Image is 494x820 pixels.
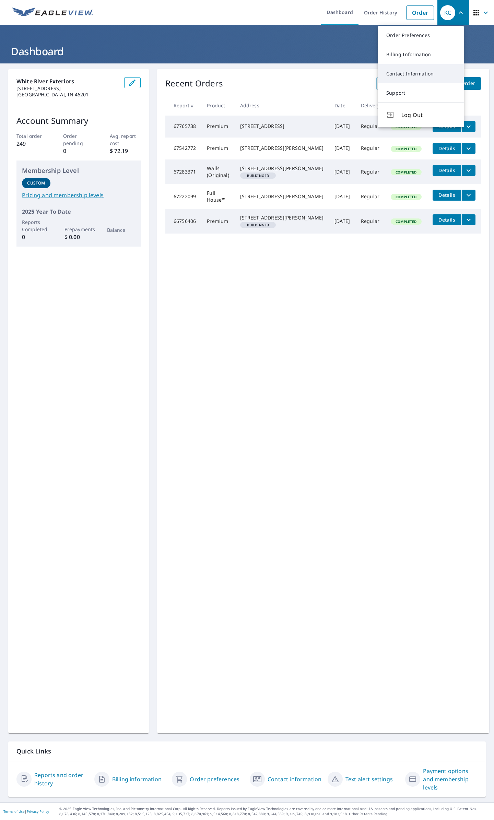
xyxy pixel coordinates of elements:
button: detailsBtn-67283371 [433,165,461,176]
p: $ 72.19 [110,147,141,155]
a: Billing information [112,775,162,783]
span: Completed [391,170,421,175]
a: Billing Information [378,45,464,64]
button: detailsBtn-66756406 [433,214,461,225]
a: Privacy Policy [27,809,49,814]
th: Report # [165,95,201,116]
p: 0 [22,233,50,241]
td: Premium [201,116,235,138]
a: Contact information [268,775,321,783]
p: [STREET_ADDRESS] [16,85,119,92]
p: Recent Orders [165,77,223,90]
td: Regular [355,159,385,184]
a: Pricing and membership levels [22,191,135,199]
td: Premium [201,209,235,234]
span: Details [437,167,457,174]
span: Completed [391,219,421,224]
p: Prepayments [64,226,93,233]
p: Avg. report cost [110,132,141,147]
h1: Dashboard [8,44,486,58]
div: [STREET_ADDRESS][PERSON_NAME] [240,165,324,172]
p: 0 [63,147,94,155]
p: Membership Level [22,166,135,175]
th: Address [235,95,329,116]
span: Completed [391,194,421,199]
div: [STREET_ADDRESS][PERSON_NAME] [240,145,324,152]
div: [STREET_ADDRESS] [240,123,324,130]
div: KC [440,5,455,20]
a: Terms of Use [3,809,25,814]
a: Support [378,83,464,103]
p: 2025 Year To Date [22,207,135,216]
a: Order [406,5,434,20]
th: Date [329,95,355,116]
td: 67765738 [165,116,201,138]
th: Product [201,95,235,116]
p: $ 0.00 [64,233,93,241]
button: detailsBtn-67542772 [433,143,461,154]
span: Details [437,192,457,198]
td: Regular [355,138,385,159]
span: Completed [391,146,421,151]
span: Log Out [401,111,456,119]
p: Total order [16,132,48,140]
td: [DATE] [329,209,355,234]
div: [STREET_ADDRESS][PERSON_NAME] [240,193,324,200]
p: Quick Links [16,747,478,756]
em: Building ID [247,174,269,177]
td: 67542772 [165,138,201,159]
td: 67222099 [165,184,201,209]
td: [DATE] [329,116,355,138]
a: Payment options and membership levels [423,767,478,792]
p: Order pending [63,132,94,147]
button: filesDropdownBtn-67283371 [461,165,475,176]
a: Reports and order history [34,771,89,787]
td: Regular [355,184,385,209]
a: Contact Information [378,64,464,83]
td: Walls (Original) [201,159,235,184]
p: 249 [16,140,48,148]
td: Premium [201,138,235,159]
p: Balance [107,226,136,234]
p: Account Summary [16,115,141,127]
a: Order Preferences [378,26,464,45]
td: Full House™ [201,184,235,209]
button: detailsBtn-67222099 [433,190,461,201]
span: Details [437,145,457,152]
img: EV Logo [12,8,93,18]
p: White River Exteriors [16,77,119,85]
p: | [3,809,49,813]
a: View All Orders [376,77,425,90]
p: © 2025 Eagle View Technologies, Inc. and Pictometry International Corp. All Rights Reserved. Repo... [59,806,491,817]
button: filesDropdownBtn-67765738 [461,121,475,132]
th: Delivery [355,95,385,116]
td: 66756406 [165,209,201,234]
td: Regular [355,209,385,234]
em: Building ID [247,223,269,227]
p: [GEOGRAPHIC_DATA], IN 46201 [16,92,119,98]
button: filesDropdownBtn-67542772 [461,143,475,154]
span: Details [437,216,457,223]
div: [STREET_ADDRESS][PERSON_NAME] [240,214,324,221]
button: filesDropdownBtn-67222099 [461,190,475,201]
button: Log Out [378,103,464,127]
a: Text alert settings [345,775,393,783]
button: filesDropdownBtn-66756406 [461,214,475,225]
td: 67283371 [165,159,201,184]
p: Custom [27,180,45,186]
p: Reports Completed [22,218,50,233]
td: Regular [355,116,385,138]
td: [DATE] [329,159,355,184]
a: Order preferences [190,775,239,783]
td: [DATE] [329,184,355,209]
td: [DATE] [329,138,355,159]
